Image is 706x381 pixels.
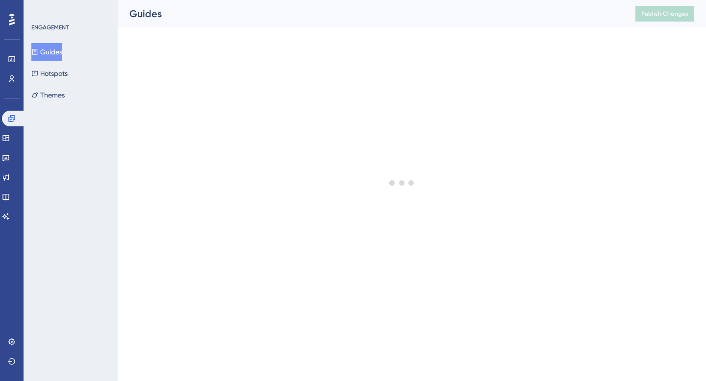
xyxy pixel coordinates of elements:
div: ENGAGEMENT [31,24,69,31]
div: Guides [129,7,611,21]
button: Hotspots [31,65,68,82]
button: Guides [31,43,62,61]
button: Publish Changes [635,6,694,22]
button: Themes [31,86,65,104]
span: Publish Changes [641,10,688,18]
